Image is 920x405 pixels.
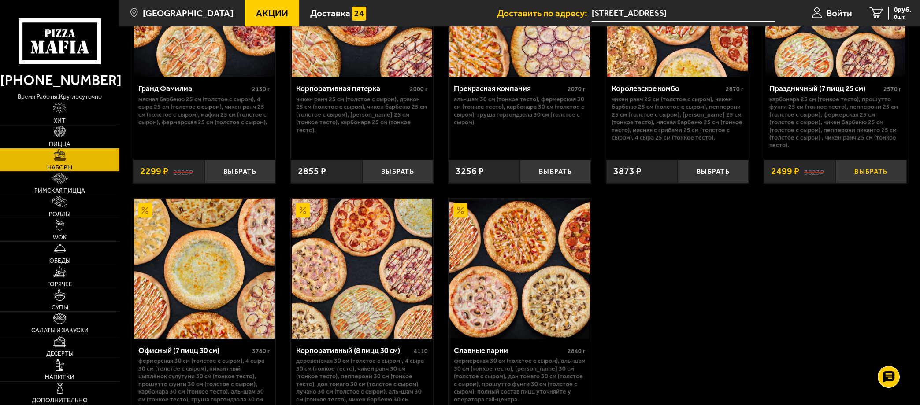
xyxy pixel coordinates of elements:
span: WOK [53,235,67,241]
button: Выбрать [204,160,276,183]
img: 15daf4d41897b9f0e9f617042186c801.svg [352,7,367,21]
span: Супы [52,305,68,311]
span: 0 шт. [894,14,911,20]
img: Офисный (7 пицц 30 см) [134,199,275,339]
div: Гранд Фамилиа [138,84,250,93]
p: Аль-Шам 30 см (тонкое тесто), Фермерская 30 см (тонкое тесто), Карбонара 30 см (толстое с сыром),... [454,96,586,126]
span: Доставить по адресу: [497,9,592,18]
img: Славные парни [449,199,590,339]
span: 0 руб. [894,7,911,13]
div: Корпоративный (8 пицц 30 см) [296,346,412,355]
span: Хит [54,118,66,124]
button: Выбрать [835,160,907,183]
span: Римская пицца [34,188,85,194]
input: Ваш адрес доставки [592,5,776,22]
span: 2000 г [410,85,428,93]
a: АкционныйСлавные парни [449,199,591,339]
span: Пицца [49,141,70,147]
img: Акционный [296,203,310,217]
span: 3256 ₽ [456,167,484,177]
div: Офисный (7 пицц 30 см) [138,346,250,355]
span: 3873 ₽ [613,167,642,177]
span: Напитки [45,374,74,380]
span: Десерты [46,351,74,357]
a: АкционныйОфисный (7 пицц 30 см) [133,199,275,339]
button: Выбрать [678,160,749,183]
span: 2855 ₽ [298,167,326,177]
button: Выбрать [520,160,591,183]
p: Мясная Барбекю 25 см (толстое с сыром), 4 сыра 25 см (толстое с сыром), Чикен Ранч 25 см (толстое... [138,96,271,126]
div: Корпоративная пятерка [296,84,408,93]
div: Славные парни [454,346,566,355]
span: 4110 [414,347,428,355]
a: АкционныйКорпоративный (8 пицц 30 см) [291,199,433,339]
div: Праздничный (7 пицц 25 см) [769,84,881,93]
span: Обеды [49,258,70,264]
span: 3780 г [252,347,270,355]
span: Войти [827,9,852,18]
s: 2825 ₽ [173,167,193,177]
p: Чикен Ранч 25 см (толстое с сыром), Дракон 25 см (толстое с сыром), Чикен Барбекю 25 см (толстое ... [296,96,428,134]
span: 2570 г [883,85,901,93]
span: Роллы [49,211,70,217]
span: Акции [256,9,288,18]
span: [GEOGRAPHIC_DATA] [143,9,234,18]
span: 2070 г [568,85,586,93]
span: Доставка [310,9,350,18]
span: Дополнительно [32,398,88,404]
img: Корпоративный (8 пицц 30 см) [292,199,432,339]
img: Акционный [138,203,152,217]
div: Королевское комбо [612,84,723,93]
span: Горячее [47,281,72,287]
span: 2870 г [726,85,744,93]
span: 2499 ₽ [771,167,799,177]
span: Салаты и закуски [31,328,89,334]
button: Выбрать [362,160,434,183]
p: Карбонара 25 см (тонкое тесто), Прошутто Фунги 25 см (тонкое тесто), Пепперони 25 см (толстое с с... [769,96,901,149]
span: 2840 г [568,347,586,355]
span: Наборы [47,165,72,171]
p: Чикен Ранч 25 см (толстое с сыром), Чикен Барбекю 25 см (толстое с сыром), Пепперони 25 см (толст... [612,96,744,141]
span: 2299 ₽ [140,167,168,177]
s: 3823 ₽ [804,167,824,177]
span: 2130 г [252,85,270,93]
p: Фермерская 30 см (толстое с сыром), Аль-Шам 30 см (тонкое тесто), [PERSON_NAME] 30 см (толстое с ... [454,357,586,403]
img: Акционный [453,203,468,217]
div: Прекрасная компания [454,84,566,93]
